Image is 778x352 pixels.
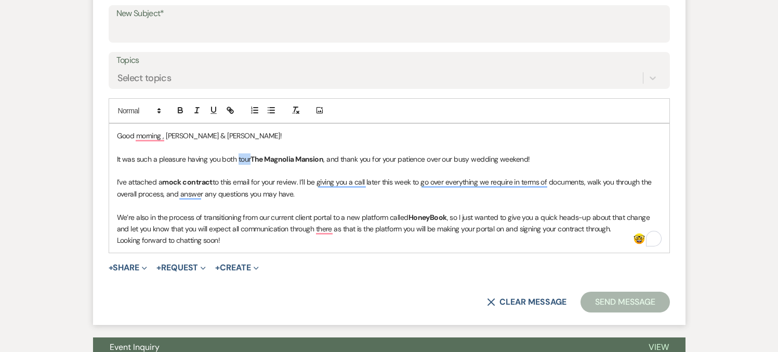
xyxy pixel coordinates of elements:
p: Good morning , [PERSON_NAME] & [PERSON_NAME]! [117,130,662,141]
p: We’re also in the process of transitioning from our current client portal to a new platform calle... [117,212,662,235]
label: Topics [116,53,662,68]
span: + [109,264,113,272]
span: + [156,264,161,272]
p: Looking forward to chatting soon! [117,234,662,246]
button: Clear message [487,298,566,306]
div: Select topics [117,71,172,85]
button: Create [215,264,258,272]
strong: mock contract [162,177,213,187]
button: Send Message [581,292,669,312]
span: + [215,264,220,272]
button: Request [156,264,206,272]
p: I’ve attached a to this email for your review. I’ll be giving you a call later this week to go ov... [117,176,662,200]
label: New Subject* [116,6,662,21]
p: It was such a pleasure having you both tour , and thank you for your patience over our busy weddi... [117,153,662,165]
strong: The Magnolia Mansion [250,154,323,164]
strong: HoneyBook [408,213,447,222]
button: Share [109,264,148,272]
div: To enrich screen reader interactions, please activate Accessibility in Grammarly extension settings [109,124,669,253]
